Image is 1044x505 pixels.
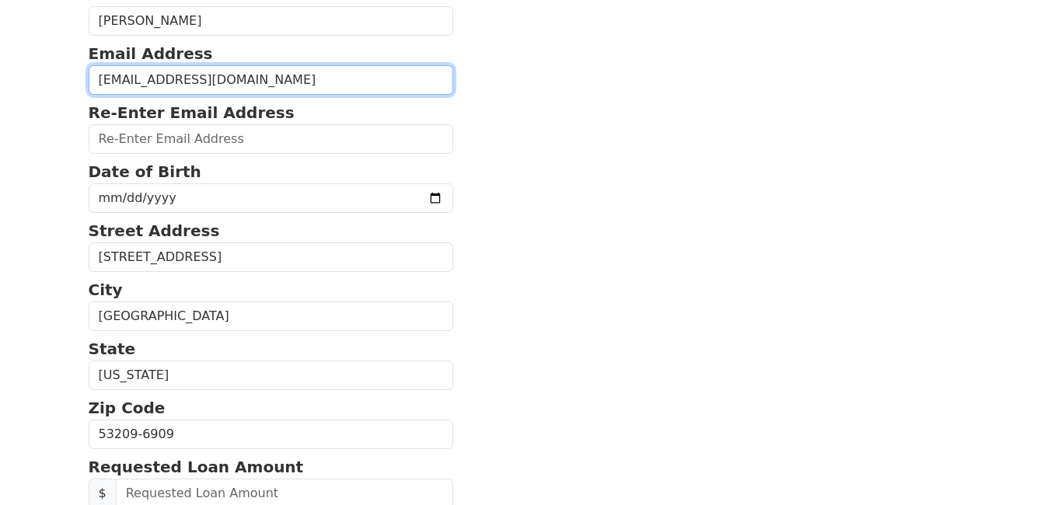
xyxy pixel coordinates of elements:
[89,242,454,272] input: Street Address
[89,65,454,95] input: Email Address
[89,340,136,358] strong: State
[89,301,454,331] input: City
[89,280,123,299] strong: City
[89,124,454,154] input: Re-Enter Email Address
[89,6,454,36] input: Last Name
[89,420,454,449] input: Zip Code
[89,162,201,181] strong: Date of Birth
[89,103,295,122] strong: Re-Enter Email Address
[89,458,304,476] strong: Requested Loan Amount
[89,399,166,417] strong: Zip Code
[89,44,213,63] strong: Email Address
[89,221,220,240] strong: Street Address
